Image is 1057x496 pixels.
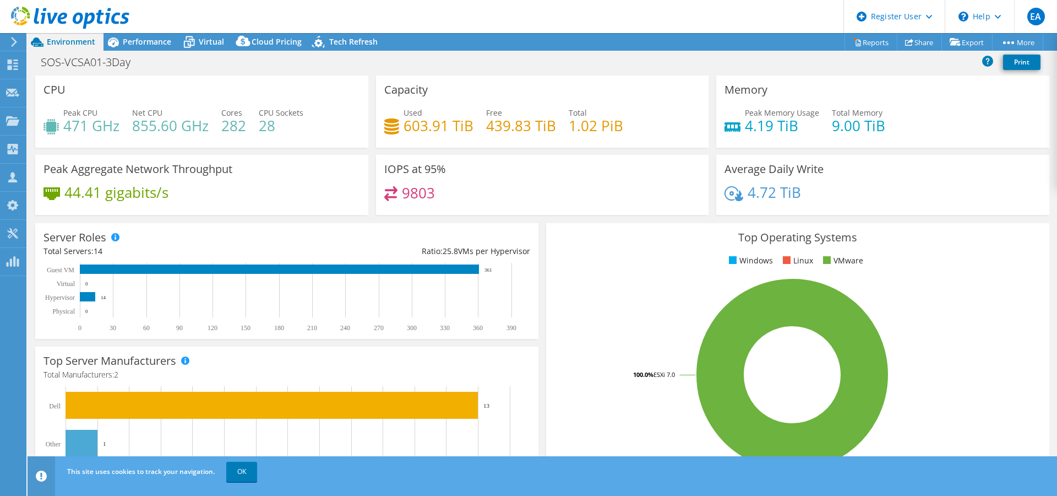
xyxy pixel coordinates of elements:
[143,324,150,332] text: 60
[780,255,813,267] li: Linux
[43,84,66,96] h3: CPU
[748,186,801,198] h4: 4.72 TiB
[1003,55,1040,70] a: Print
[820,255,863,267] li: VMware
[132,107,162,118] span: Net CPU
[47,266,74,274] text: Guest VM
[745,107,819,118] span: Peak Memory Usage
[992,34,1043,51] a: More
[569,120,623,132] h4: 1.02 PiB
[554,231,1041,244] h3: Top Operating Systems
[45,294,75,301] text: Hypervisor
[486,107,502,118] span: Free
[208,324,217,332] text: 120
[132,120,209,132] h4: 855.60 GHz
[52,308,75,315] text: Physical
[226,462,257,482] a: OK
[407,324,417,332] text: 300
[57,280,75,288] text: Virtual
[103,440,106,447] text: 1
[43,245,287,257] div: Total Servers:
[85,281,88,287] text: 0
[404,107,422,118] span: Used
[241,324,250,332] text: 150
[506,324,516,332] text: 390
[110,324,116,332] text: 30
[221,120,246,132] h4: 282
[374,324,384,332] text: 270
[252,36,302,47] span: Cloud Pricing
[1027,8,1045,25] span: EA
[653,370,675,379] tspan: ESXi 7.0
[199,36,224,47] span: Virtual
[897,34,942,51] a: Share
[221,107,242,118] span: Cores
[78,324,81,332] text: 0
[958,12,968,21] svg: \n
[724,84,767,96] h3: Memory
[307,324,317,332] text: 210
[633,370,653,379] tspan: 100.0%
[274,324,284,332] text: 180
[329,36,378,47] span: Tech Refresh
[259,120,303,132] h4: 28
[443,246,458,256] span: 25.8
[340,324,350,332] text: 240
[832,107,882,118] span: Total Memory
[63,107,97,118] span: Peak CPU
[43,369,530,381] h4: Total Manufacturers:
[569,107,587,118] span: Total
[440,324,450,332] text: 330
[384,84,428,96] h3: Capacity
[483,402,490,409] text: 13
[473,324,483,332] text: 360
[259,107,303,118] span: CPU Sockets
[114,369,118,380] span: 2
[43,231,106,244] h3: Server Roles
[63,120,119,132] h4: 471 GHz
[832,120,885,132] h4: 9.00 TiB
[85,309,88,314] text: 0
[49,402,61,410] text: Dell
[47,36,95,47] span: Environment
[844,34,897,51] a: Reports
[726,255,773,267] li: Windows
[94,246,102,256] span: 14
[724,163,824,175] h3: Average Daily Write
[123,36,171,47] span: Performance
[384,163,446,175] h3: IOPS at 95%
[176,324,183,332] text: 90
[64,186,168,198] h4: 44.41 gigabits/s
[745,120,819,132] h4: 4.19 TiB
[402,187,435,199] h4: 9803
[101,295,106,300] text: 14
[43,355,176,367] h3: Top Server Manufacturers
[941,34,993,51] a: Export
[46,440,61,448] text: Other
[287,245,530,257] div: Ratio: VMs per Hypervisor
[486,120,556,132] h4: 439.83 TiB
[67,467,215,476] span: This site uses cookies to track your navigation.
[404,120,473,132] h4: 603.91 TiB
[43,163,232,175] h3: Peak Aggregate Network Throughput
[484,267,492,273] text: 361
[36,56,148,68] h1: SOS-VCSA01-3Day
